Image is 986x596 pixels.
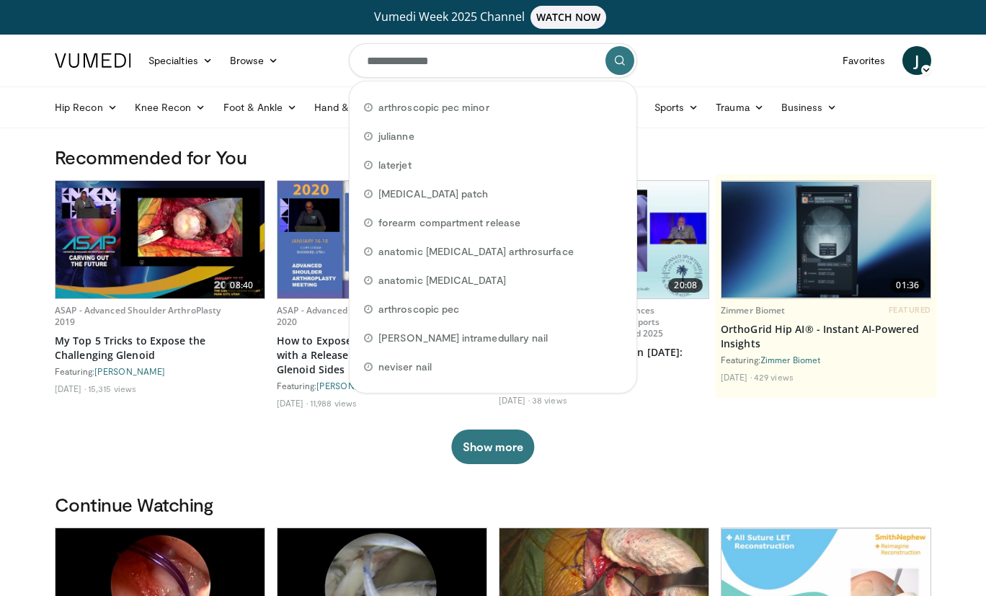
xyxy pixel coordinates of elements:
[646,93,708,122] a: Sports
[378,244,574,259] span: anatomic [MEDICAL_DATA] arthrosurface
[55,146,931,169] h3: Recommended for You
[834,46,894,75] a: Favorites
[55,334,265,363] a: My Top 5 Tricks to Expose the Challenging Glenoid
[378,158,412,172] span: laterjet
[890,278,925,293] span: 01:36
[55,53,131,68] img: VuMedi Logo
[224,278,259,293] span: 08:40
[277,334,487,377] a: How to Expose the Glenoid? A Technique with a Release on the Humeral and Glenoid Sides
[378,129,414,143] span: julianne
[306,93,399,122] a: Hand & Wrist
[277,304,443,328] a: ASAP - Advanced Shoulder ArthroPlasty 2020
[378,100,489,115] span: arthroscopic pec minor
[140,46,221,75] a: Specialties
[94,366,165,376] a: [PERSON_NAME]
[57,6,929,29] a: Vumedi Week 2025 ChannelWATCH NOW
[277,181,487,298] img: 56a87972-5145-49b8-a6bd-8880e961a6a7.620x360_q85_upscale.jpg
[530,6,607,29] span: WATCH NOW
[773,93,846,122] a: Business
[754,371,794,383] li: 429 views
[889,305,931,315] span: FEATURED
[221,46,288,75] a: Browse
[310,397,357,409] li: 11,988 views
[532,394,567,406] li: 38 views
[277,397,308,409] li: [DATE]
[378,331,548,345] span: [PERSON_NAME] intramedullary nail
[378,273,506,288] span: anatomic [MEDICAL_DATA]
[499,394,530,406] li: [DATE]
[126,93,215,122] a: Knee Recon
[721,371,752,383] li: [DATE]
[349,43,637,78] input: Search topics, interventions
[760,355,820,365] a: Zimmer Biomet
[707,93,773,122] a: Trauma
[55,365,265,377] div: Featuring:
[378,215,520,230] span: forearm compartment release
[721,354,931,365] div: Featuring:
[55,181,265,298] a: 08:40
[55,304,221,328] a: ASAP - Advanced Shoulder ArthroPlasty 2019
[721,304,786,316] a: Zimmer Biomet
[316,381,387,391] a: [PERSON_NAME]
[55,493,931,516] h3: Continue Watching
[721,322,931,351] a: OrthoGrid Hip AI® - Instant AI-Powered Insights
[55,383,86,394] li: [DATE]
[378,360,432,374] span: neviser nail
[215,93,306,122] a: Foot & Ankle
[378,302,459,316] span: arthroscopic pec
[88,383,136,394] li: 15,315 views
[46,93,126,122] a: Hip Recon
[277,380,487,391] div: Featuring:
[721,181,931,298] a: 01:36
[451,430,534,464] button: Show more
[55,181,265,298] img: b61a968a-1fa8-450f-8774-24c9f99181bb.620x360_q85_upscale.jpg
[721,182,931,297] img: 51d03d7b-a4ba-45b7-9f92-2bfbd1feacc3.620x360_q85_upscale.jpg
[668,278,703,293] span: 20:08
[277,181,487,298] a: 05:28
[378,187,488,201] span: [MEDICAL_DATA] patch
[902,46,931,75] a: J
